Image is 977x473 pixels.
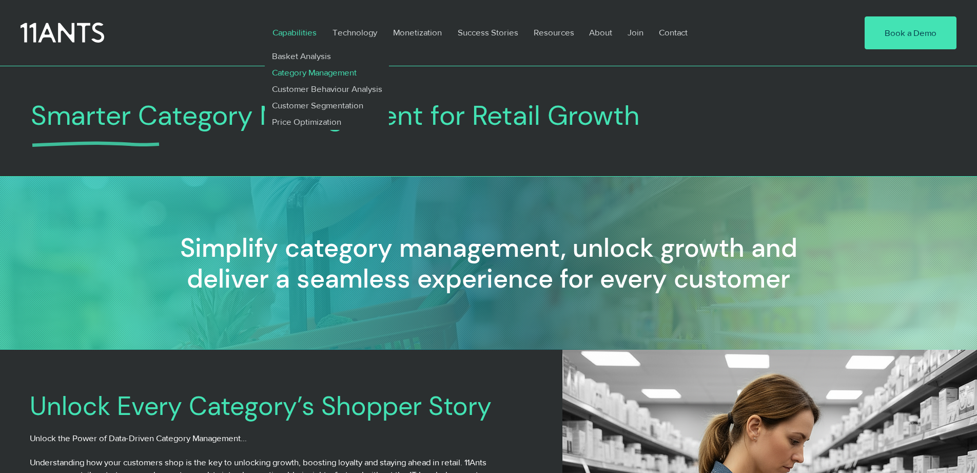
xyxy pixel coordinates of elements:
h2: Simplify category management, unlock growth and deliver a seamless experience for every customer [158,233,819,294]
a: Join [620,21,651,44]
a: Customer Behaviour Analysis [265,81,389,97]
nav: Site [265,21,833,44]
a: Resources [526,21,581,44]
span: Unlock Every Category’s Shopper Story [30,389,492,423]
p: Unlock the Power of Data-Driven Category Management… [30,432,521,444]
p: About [584,21,617,44]
span: Smarter Category Management for Retail Growth [31,98,639,133]
a: Customer Segmentation [265,97,389,113]
a: Contact [651,21,696,44]
p: Price Optimization [267,113,345,130]
a: Monetization [385,21,450,44]
p: Customer Segmentation [267,97,367,113]
a: Price Optimization [265,113,389,130]
p: Capabilities [267,21,322,44]
a: About [581,21,620,44]
p: Join [622,21,649,44]
p: Technology [327,21,382,44]
a: Capabilities [265,21,325,44]
p: Contact [654,21,693,44]
a: Category Management [265,64,389,81]
p: Monetization [388,21,447,44]
a: Success Stories [450,21,526,44]
p: Category Management [267,64,361,81]
a: Technology [325,21,385,44]
a: Basket Analysis [265,48,389,64]
p: Basket Analysis [267,48,335,64]
p: Customer Behaviour Analysis [267,81,386,97]
p: Resources [529,21,579,44]
span: Book a Demo [885,27,936,39]
a: Book a Demo [865,16,956,49]
p: Success Stories [453,21,523,44]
